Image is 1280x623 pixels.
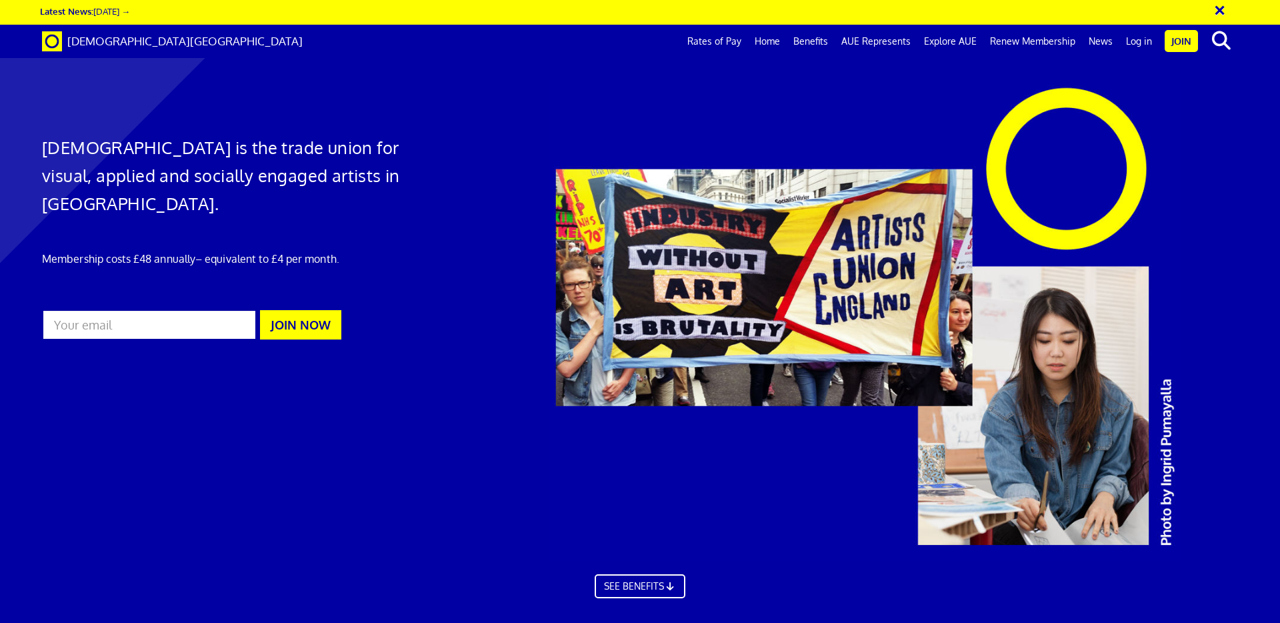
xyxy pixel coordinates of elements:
[917,25,983,58] a: Explore AUE
[787,25,835,58] a: Benefits
[42,251,427,267] p: Membership costs £48 annually – equivalent to £4 per month.
[67,34,303,48] span: [DEMOGRAPHIC_DATA][GEOGRAPHIC_DATA]
[40,5,93,17] strong: Latest News:
[1119,25,1159,58] a: Log in
[32,25,313,58] a: Brand [DEMOGRAPHIC_DATA][GEOGRAPHIC_DATA]
[42,309,257,340] input: Your email
[681,25,748,58] a: Rates of Pay
[748,25,787,58] a: Home
[595,574,685,598] a: SEE BENEFITS
[1201,27,1241,55] button: search
[40,5,130,17] a: Latest News:[DATE] →
[983,25,1082,58] a: Renew Membership
[835,25,917,58] a: AUE Represents
[1165,30,1198,52] a: Join
[1082,25,1119,58] a: News
[42,133,427,217] h1: [DEMOGRAPHIC_DATA] is the trade union for visual, applied and socially engaged artists in [GEOGRA...
[260,310,341,340] button: JOIN NOW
